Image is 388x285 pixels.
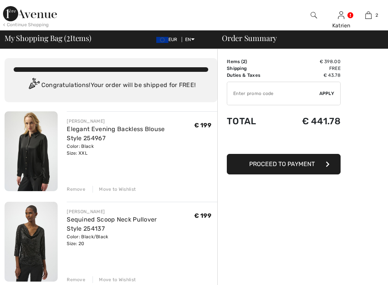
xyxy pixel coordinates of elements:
[365,11,372,20] img: My Bag
[213,34,383,42] div: Order Summary
[280,72,341,79] td: € 43.78
[194,212,212,219] span: € 199
[227,82,319,105] input: Promo code
[14,78,208,93] div: Congratulations! Your order will be shipped for FREE!
[249,160,315,168] span: Proceed to Payment
[227,154,341,174] button: Proceed to Payment
[93,186,136,193] div: Move to Wishlist
[5,34,91,42] span: My Shopping Bag ( Items)
[5,111,58,191] img: Elegant Evening Backless Blouse Style 254967
[185,37,195,42] span: EN
[227,108,280,134] td: Total
[156,37,181,42] span: EUR
[194,122,212,129] span: € 199
[67,125,165,142] a: Elegant Evening Backless Blouse Style 254967
[67,118,194,125] div: [PERSON_NAME]
[93,276,136,283] div: Move to Wishlist
[67,276,85,283] div: Remove
[227,72,280,79] td: Duties & Taxes
[319,90,335,97] span: Apply
[26,78,41,93] img: Congratulation2.svg
[67,216,157,232] a: Sequined Scoop Neck Pullover Style 254137
[67,143,194,157] div: Color: Black Size: XXL
[66,32,70,42] span: 2
[328,22,355,30] div: Katrien
[156,37,168,43] img: Euro
[338,11,344,20] img: My Info
[227,134,341,151] iframe: PayPal
[280,58,341,65] td: € 398.00
[67,233,194,247] div: Color: Black/Black Size: 20
[280,65,341,72] td: Free
[5,202,58,282] img: Sequined Scoop Neck Pullover Style 254137
[338,11,344,19] a: Sign In
[280,108,341,134] td: € 441.78
[3,6,57,21] img: 1ère Avenue
[227,58,280,65] td: Items ( )
[227,65,280,72] td: Shipping
[3,21,49,28] div: < Continue Shopping
[375,12,378,19] span: 2
[67,186,85,193] div: Remove
[311,11,317,20] img: search the website
[355,11,382,20] a: 2
[243,59,245,64] span: 2
[67,208,194,215] div: [PERSON_NAME]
